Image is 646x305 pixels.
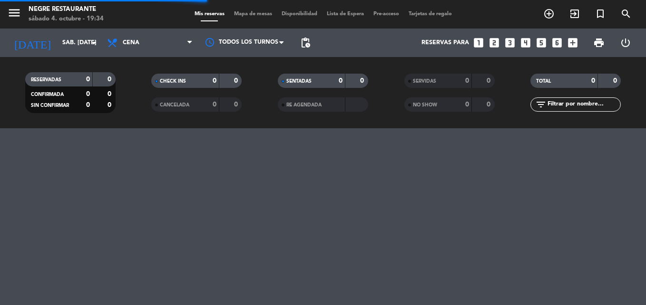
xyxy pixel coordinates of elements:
[190,11,229,17] span: Mis reservas
[7,6,21,20] i: menu
[593,37,605,48] span: print
[595,8,606,19] i: turned_in_not
[465,77,469,84] strong: 0
[234,77,240,84] strong: 0
[339,77,343,84] strong: 0
[322,11,369,17] span: Lista de Espera
[535,99,547,110] i: filter_list
[547,99,620,110] input: Filtrar por nombre...
[612,29,639,57] div: LOG OUT
[487,77,492,84] strong: 0
[86,102,90,108] strong: 0
[369,11,404,17] span: Pre-acceso
[620,8,632,19] i: search
[421,39,469,46] span: Reservas para
[108,102,113,108] strong: 0
[535,37,548,49] i: looks_5
[31,77,61,82] span: RESERVADAS
[543,8,555,19] i: add_circle_outline
[413,79,436,84] span: SERVIDAS
[413,103,437,107] span: NO SHOW
[567,37,579,49] i: add_box
[234,101,240,108] strong: 0
[465,101,469,108] strong: 0
[300,37,311,48] span: pending_actions
[404,11,457,17] span: Tarjetas de regalo
[487,101,492,108] strong: 0
[31,103,69,108] span: SIN CONFIRMAR
[286,103,322,107] span: RE AGENDADA
[29,14,104,24] div: sábado 4. octubre - 19:34
[213,77,216,84] strong: 0
[519,37,532,49] i: looks_4
[7,6,21,23] button: menu
[488,37,500,49] i: looks_two
[620,37,631,48] i: power_settings_new
[86,91,90,97] strong: 0
[29,5,104,14] div: Negre Restaurante
[504,37,516,49] i: looks_3
[7,32,58,53] i: [DATE]
[108,91,113,97] strong: 0
[160,103,189,107] span: CANCELADA
[536,79,551,84] span: TOTAL
[277,11,322,17] span: Disponibilidad
[472,37,485,49] i: looks_one
[360,77,366,84] strong: 0
[286,79,312,84] span: SENTADAS
[86,76,90,83] strong: 0
[123,39,139,46] span: Cena
[31,92,64,97] span: CONFIRMADA
[229,11,277,17] span: Mapa de mesas
[88,37,100,48] i: arrow_drop_down
[108,76,113,83] strong: 0
[613,77,619,84] strong: 0
[569,8,580,19] i: exit_to_app
[160,79,186,84] span: CHECK INS
[213,101,216,108] strong: 0
[591,77,595,84] strong: 0
[551,37,563,49] i: looks_6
